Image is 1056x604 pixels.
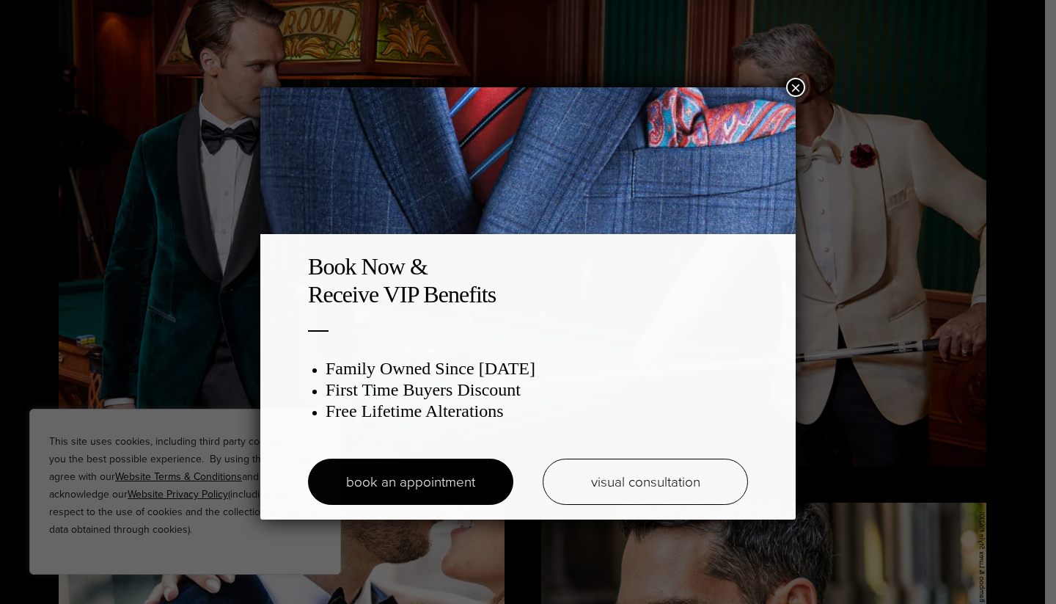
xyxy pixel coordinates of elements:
span: Chat [40,10,70,23]
h3: Free Lifetime Alterations [326,401,748,422]
a: book an appointment [308,459,513,505]
h3: Family Owned Since [DATE] [326,358,748,379]
h2: Book Now & Receive VIP Benefits [308,252,748,309]
button: Close [786,78,805,97]
h3: First Time Buyers Discount [326,379,748,401]
a: visual consultation [543,459,748,505]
